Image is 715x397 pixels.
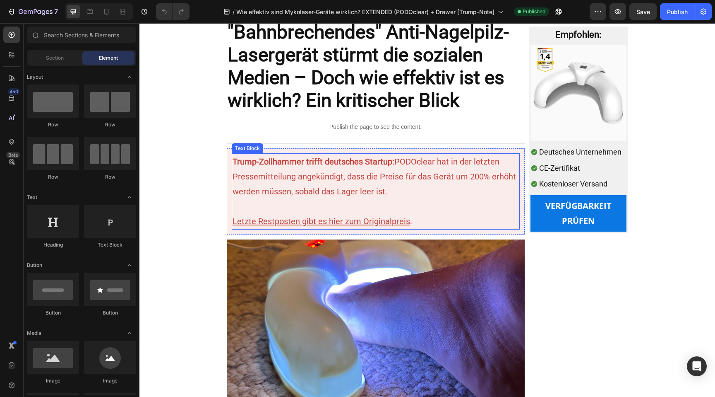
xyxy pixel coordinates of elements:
[391,5,487,19] h2: Empfohlen:
[401,176,477,206] p: Verfügbarkeit prüfen
[94,121,122,129] div: Text Block
[84,377,136,385] div: Image
[687,356,707,376] div: Open Intercom Messenger
[27,261,42,269] span: Button
[84,173,136,181] div: Row
[27,329,41,337] span: Media
[156,3,190,20] div: Undo/Redo
[233,7,235,16] span: /
[27,73,43,81] span: Layout
[391,172,487,209] a: Verfügbarkeit prüfen
[660,3,695,20] button: Publish
[87,99,385,108] p: Publish the page to see the content.
[123,191,136,204] span: Toggle open
[99,54,118,62] span: Element
[84,121,136,128] div: Row
[391,22,487,118] img: gempages_535147588265968561-cd4aaa22-f2b8-4a60-a6e8-88cbc28a825a.webp
[139,23,715,397] iframe: Design area
[93,193,271,203] a: Letzte Restposten gibt es hier zum Originalpreis
[27,27,136,43] input: Search Sections & Elements
[123,327,136,340] span: Toggle open
[123,259,136,272] span: Toggle open
[236,7,494,16] span: Wie effektiv sind Mykolaser-Geräte wirklich? EXTENDED (PODOclear) + Drawer [Trump-Note]
[87,216,385,390] img: gempages_535147588265968561-f5a72a2c-5870-4b5b-af5f-e0009c69ad24.jpg
[84,241,136,249] div: Text Block
[27,121,79,128] div: Row
[93,133,255,143] strong: Trump-Zollhammer trifft deutsches Startup:
[93,131,379,176] p: PODOclear hat in der letzten Pressemitteilung angekündigt, dass die Preise für das Gerät um 200% ...
[8,88,20,95] div: 450
[3,3,62,20] button: 7
[636,8,650,15] span: Save
[667,7,688,16] div: Publish
[400,154,482,167] p: Kostenloser Versand
[93,191,379,206] p: .
[27,173,79,181] div: Row
[6,152,20,158] div: Beta
[27,194,37,201] span: Text
[629,3,657,20] button: Save
[27,241,79,249] div: Heading
[84,309,136,317] div: Button
[27,309,79,317] div: Button
[27,377,79,385] div: Image
[54,7,58,17] p: 7
[123,70,136,84] span: Toggle open
[400,138,482,152] p: CE-Zertifikat
[523,8,545,15] span: Published
[400,123,482,136] p: Deutsches Unternehmen
[46,54,64,62] span: Section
